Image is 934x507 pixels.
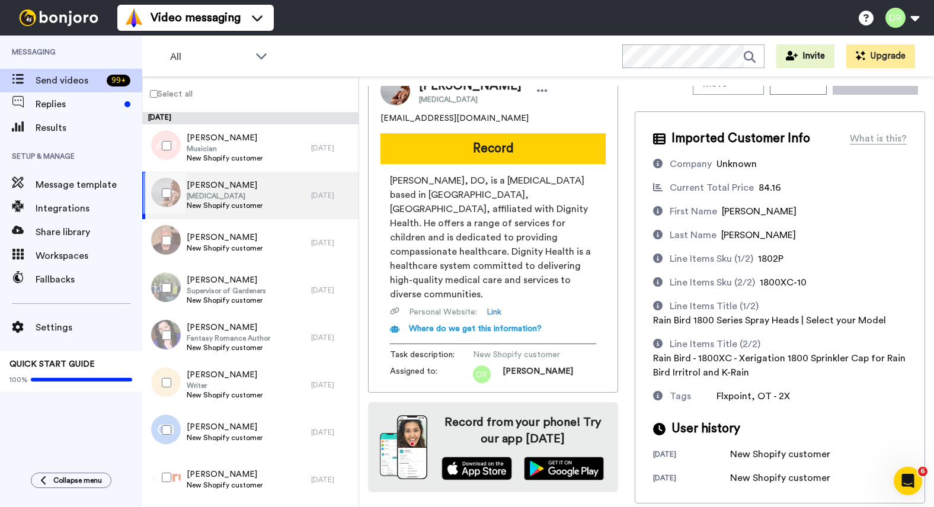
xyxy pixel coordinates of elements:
[53,476,102,485] span: Collapse menu
[187,296,266,305] span: New Shopify customer
[473,349,586,361] span: New Shopify customer
[670,275,755,290] div: Line Items Sku (2/2)
[850,131,907,146] div: What is this?
[380,415,427,479] img: download
[187,333,270,343] span: Fantasy Romance Author
[670,389,691,403] div: Tags
[36,320,142,335] span: Settings
[722,207,797,216] span: [PERSON_NAME]
[36,201,142,216] span: Integrations
[187,144,263,153] span: Musician
[311,238,353,248] div: [DATE]
[717,159,757,169] span: Unknown
[670,299,759,313] div: Line Items Title (1/2)
[380,133,606,164] button: Record
[390,365,473,383] span: Assigned to:
[759,183,781,192] span: 84.16
[380,76,410,105] img: Image of Brian Nguyen
[846,44,915,68] button: Upgrade
[670,228,717,242] div: Last Name
[918,467,927,476] span: 6
[143,86,193,101] label: Select all
[150,90,158,98] input: Select all
[311,380,353,390] div: [DATE]
[9,375,28,384] span: 100%
[670,204,717,219] div: First Name
[187,274,266,286] span: [PERSON_NAME]
[409,306,477,318] span: Personal Website :
[653,316,886,325] span: Rain Bird 1800 Series Spray Heads | Select your Model
[776,44,834,68] button: Invite
[717,392,790,401] span: Flxpoint, OT - 2X
[730,447,830,461] div: New Shopify customer
[107,75,130,86] div: 99 +
[671,130,810,147] span: Imported Customer Info
[670,337,760,351] div: Line Items Title (2/2)
[670,252,753,266] div: Line Items Sku (1/2)
[9,360,95,368] span: QUICK START GUIDE
[670,157,712,171] div: Company
[36,73,102,88] span: Send videos
[187,201,263,210] span: New Shopify customer
[409,325,542,333] span: Where do we get this information?
[503,365,573,383] span: [PERSON_NAME]
[311,475,353,484] div: [DATE]
[311,333,353,342] div: [DATE]
[187,343,270,352] span: New Shopify customer
[653,354,906,377] span: Rain Bird - 1800XC - Xerigation 1800 Sprinkler Cap for Rain Bird Irritrol and K-Rain
[187,369,263,381] span: [PERSON_NAME]
[187,232,263,243] span: [PERSON_NAME]
[31,473,111,488] button: Collapse menu
[524,457,604,480] img: playstore
[36,97,120,111] span: Replies
[311,191,353,200] div: [DATE]
[390,174,596,301] span: [PERSON_NAME], DO, is a [MEDICAL_DATA] based in [GEOGRAPHIC_DATA], [GEOGRAPHIC_DATA], affiliated ...
[187,191,263,201] span: [MEDICAL_DATA]
[653,473,730,485] div: [DATE]
[473,365,491,383] img: dr.png
[187,322,270,333] span: [PERSON_NAME]
[142,113,359,124] div: [DATE]
[187,421,263,433] span: [PERSON_NAME]
[36,225,142,239] span: Share library
[311,428,353,437] div: [DATE]
[187,469,263,480] span: [PERSON_NAME]
[36,121,142,135] span: Results
[487,306,501,318] a: Link
[151,9,241,26] span: Video messaging
[187,433,263,442] span: New Shopify customer
[894,467,922,495] iframe: Intercom live chat
[14,9,103,26] img: bj-logo-header-white.svg
[390,349,473,361] span: Task description :
[653,450,730,461] div: [DATE]
[419,77,522,95] span: [PERSON_NAME]
[380,113,529,124] span: [EMAIL_ADDRESS][DOMAIN_NAME]
[419,95,522,104] span: [MEDICAL_DATA]
[439,414,606,447] h4: Record from your phone! Try our app [DATE]
[670,181,754,195] div: Current Total Price
[187,153,263,163] span: New Shopify customer
[187,132,263,144] span: [PERSON_NAME]
[36,249,142,263] span: Workspaces
[170,50,250,64] span: All
[187,480,263,490] span: New Shopify customer
[124,8,143,27] img: vm-color.svg
[721,230,796,240] span: [PERSON_NAME]
[36,178,142,192] span: Message template
[36,272,142,287] span: Fallbacks
[187,179,263,191] span: [PERSON_NAME]
[311,285,353,295] div: [DATE]
[187,243,263,253] span: New Shopify customer
[187,286,266,296] span: Supervisor of Gardeners
[187,381,263,390] span: Writer
[760,278,807,287] span: 1800XC-10
[311,143,353,153] div: [DATE]
[758,254,783,264] span: 1802P
[187,390,263,400] span: New Shopify customer
[730,471,830,485] div: New Shopify customer
[442,457,512,480] img: appstore
[671,420,740,438] span: User history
